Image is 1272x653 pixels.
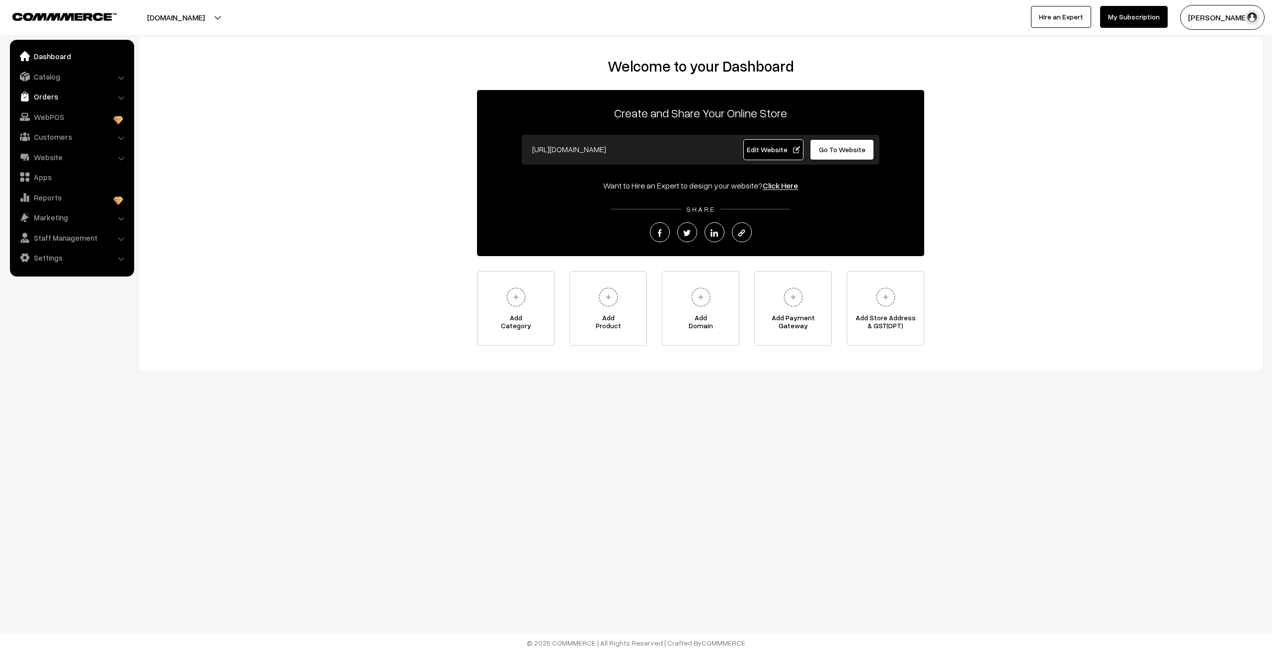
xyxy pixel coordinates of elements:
[477,314,554,334] span: Add Category
[477,104,924,122] p: Create and Share Your Online Store
[1031,6,1091,28] a: Hire an Expert
[12,68,131,86] a: Catalog
[1180,5,1265,30] button: [PERSON_NAME]
[1100,6,1168,28] a: My Subscription
[12,208,131,226] a: Marketing
[687,283,715,311] img: plus.svg
[12,168,131,186] a: Apps
[12,13,117,20] img: COMMMERCE
[12,10,99,22] a: COMMMERCE
[12,108,131,126] a: WebPOS
[702,639,745,647] a: COMMMERCE
[12,47,131,65] a: Dashboard
[763,181,798,190] a: Click Here
[570,314,646,334] span: Add Product
[12,128,131,146] a: Customers
[780,283,807,311] img: plus.svg
[149,57,1252,75] h2: Welcome to your Dashboard
[847,314,924,334] span: Add Store Address & GST(OPT)
[477,180,924,191] div: Want to Hire an Expert to design your website?
[1245,10,1260,25] img: user
[477,271,555,346] a: AddCategory
[747,145,800,154] span: Edit Website
[847,271,924,346] a: Add Store Address& GST(OPT)
[662,271,739,346] a: AddDomain
[681,205,720,213] span: SHARE
[595,283,622,311] img: plus.svg
[662,314,739,334] span: Add Domain
[755,314,831,334] span: Add Payment Gateway
[569,271,647,346] a: AddProduct
[819,145,866,154] span: Go To Website
[754,271,832,346] a: Add PaymentGateway
[12,88,131,105] a: Orders
[112,5,239,30] button: [DOMAIN_NAME]
[743,139,804,160] a: Edit Website
[12,188,131,206] a: Reports
[810,139,874,160] a: Go To Website
[872,283,899,311] img: plus.svg
[502,283,530,311] img: plus.svg
[12,229,131,247] a: Staff Management
[12,249,131,267] a: Settings
[12,148,131,166] a: Website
